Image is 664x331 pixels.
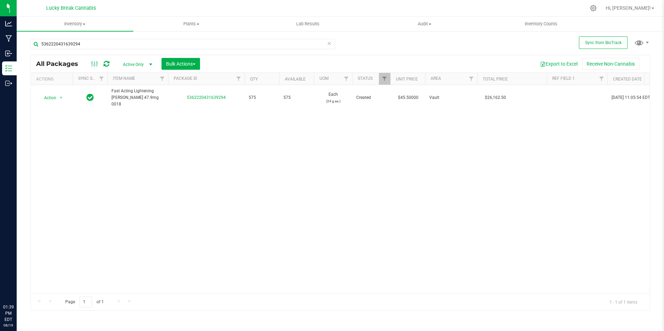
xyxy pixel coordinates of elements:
[285,77,306,82] a: Available
[78,76,105,81] a: Sync Status
[5,35,12,42] inline-svg: Manufacturing
[5,20,12,27] inline-svg: Analytics
[36,60,85,68] span: All Packages
[536,58,582,70] button: Export to Excel
[366,17,483,31] a: Audit
[86,93,94,102] span: In Sync
[233,73,244,85] a: Filter
[7,275,28,296] iframe: Resource center
[174,76,197,81] a: Package ID
[612,94,650,101] span: [DATE] 11:05:54 EDT
[483,17,599,31] a: Inventory Counts
[38,93,57,103] span: Action
[17,21,133,27] span: Inventory
[606,5,651,11] span: Hi, [PERSON_NAME]!
[466,73,477,85] a: Filter
[579,36,628,49] button: Sync from BioTrack
[96,73,107,85] a: Filter
[613,77,642,82] a: Created Date
[379,73,390,85] a: Filter
[431,76,441,81] a: Area
[133,17,250,31] a: Plants
[187,95,226,100] a: 5362220431639294
[166,61,196,67] span: Bulk Actions
[396,77,418,82] a: Unit Price
[5,50,12,57] inline-svg: Inbound
[3,304,14,323] p: 01:39 PM EDT
[250,77,258,82] a: Qty
[604,297,643,307] span: 1 - 1 of 1 items
[161,58,200,70] button: Bulk Actions
[36,77,70,82] div: Actions
[582,58,639,70] button: Receive Non-Cannabis
[249,94,275,101] span: 575
[515,21,567,27] span: Inventory Counts
[157,73,168,85] a: Filter
[80,297,92,307] input: 1
[5,65,12,72] inline-svg: Inventory
[5,80,12,87] inline-svg: Outbound
[134,21,250,27] span: Plants
[287,21,329,27] span: Lab Results
[395,93,422,103] span: $45.50000
[319,76,329,81] a: UOM
[481,93,509,103] span: $26,162.50
[250,17,366,31] a: Lab Results
[3,323,14,328] p: 08/19
[585,40,622,45] span: Sync from BioTrack
[17,17,133,31] a: Inventory
[356,94,386,101] span: Created
[429,94,473,101] span: Vault
[113,76,135,81] a: Item Name
[283,94,310,101] span: 575
[589,5,598,11] div: Manage settings
[327,39,332,48] span: Clear
[483,77,508,82] a: Total Price
[57,93,66,103] span: select
[318,98,348,104] p: (24 g ea.)
[31,39,335,49] input: Search Package ID, Item Name, SKU, Lot or Part Number...
[341,73,352,85] a: Filter
[596,73,607,85] a: Filter
[367,21,483,27] span: Audit
[20,274,29,283] iframe: Resource center unread badge
[552,76,575,81] a: Ref Field 1
[46,5,96,11] span: Lucky Break Cannabis
[59,297,109,307] span: Page of 1
[358,76,373,81] a: Status
[318,91,348,104] span: Each
[111,88,164,108] span: Fast Acting Lightening [PERSON_NAME] 47.9mg 0018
